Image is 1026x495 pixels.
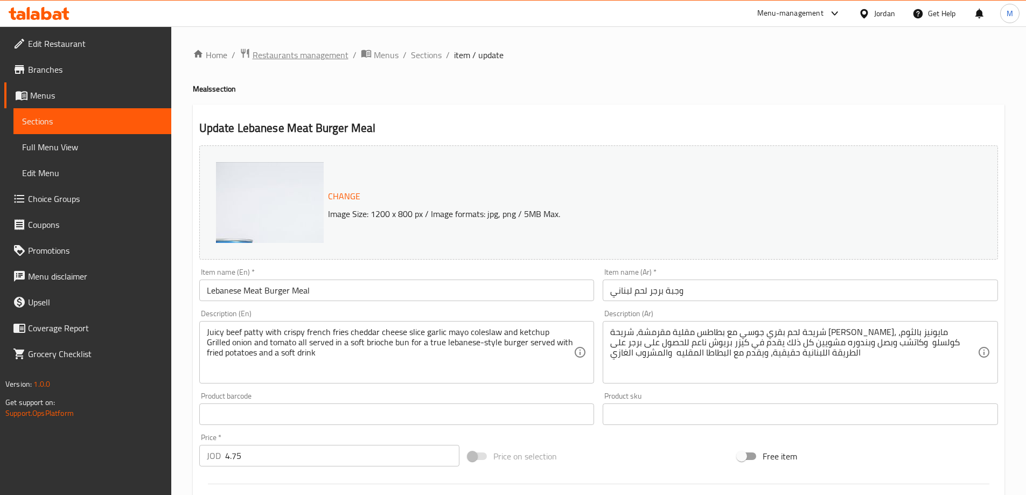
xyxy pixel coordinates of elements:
[324,207,898,220] p: Image Size: 1200 x 800 px / Image formats: jpg, png / 5MB Max.
[225,445,460,466] input: Please enter price
[610,327,978,378] textarea: شريحة لحم بقري جوسي مع بطاطس مقلية مقرمشة، شريحة [PERSON_NAME]، مايونيز بالثوم، كولسلو وكاتشب وبص...
[4,186,171,212] a: Choice Groups
[603,280,998,301] input: Enter name Ar
[4,57,171,82] a: Branches
[30,89,163,102] span: Menus
[4,289,171,315] a: Upsell
[4,315,171,341] a: Coverage Report
[4,238,171,263] a: Promotions
[253,48,348,61] span: Restaurants management
[22,141,163,154] span: Full Menu View
[411,48,442,61] a: Sections
[13,108,171,134] a: Sections
[4,31,171,57] a: Edit Restaurant
[207,327,574,378] textarea: Juicy beef patty with crispy french fries cheddar cheese slice garlic mayo coleslaw and ketchup G...
[28,37,163,50] span: Edit Restaurant
[232,48,235,61] li: /
[374,48,399,61] span: Menus
[193,48,1004,62] nav: breadcrumb
[216,162,431,378] img: 99eaed25-5eeb-4f72-9ea3-c3dcfd2cf086.jpg
[4,212,171,238] a: Coupons
[1007,8,1013,19] span: M
[13,160,171,186] a: Edit Menu
[603,403,998,425] input: Please enter product sku
[199,120,998,136] h2: Update Lebanese Meat Burger Meal
[28,244,163,257] span: Promotions
[454,48,504,61] span: item / update
[493,450,557,463] span: Price on selection
[207,449,221,462] p: JOD
[324,185,365,207] button: Change
[28,218,163,231] span: Coupons
[28,296,163,309] span: Upsell
[28,322,163,334] span: Coverage Report
[446,48,450,61] li: /
[33,377,50,391] span: 1.0.0
[240,48,348,62] a: Restaurants management
[5,377,32,391] span: Version:
[28,347,163,360] span: Grocery Checklist
[13,134,171,160] a: Full Menu View
[199,280,595,301] input: Enter name En
[4,82,171,108] a: Menus
[4,341,171,367] a: Grocery Checklist
[22,115,163,128] span: Sections
[5,406,74,420] a: Support.OpsPlatform
[328,189,360,204] span: Change
[5,395,55,409] span: Get support on:
[28,63,163,76] span: Branches
[763,450,797,463] span: Free item
[403,48,407,61] li: /
[28,192,163,205] span: Choice Groups
[28,270,163,283] span: Menu disclaimer
[199,403,595,425] input: Please enter product barcode
[757,7,823,20] div: Menu-management
[4,263,171,289] a: Menu disclaimer
[361,48,399,62] a: Menus
[193,48,227,61] a: Home
[193,83,1004,94] h4: Meals section
[353,48,357,61] li: /
[874,8,895,19] div: Jordan
[22,166,163,179] span: Edit Menu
